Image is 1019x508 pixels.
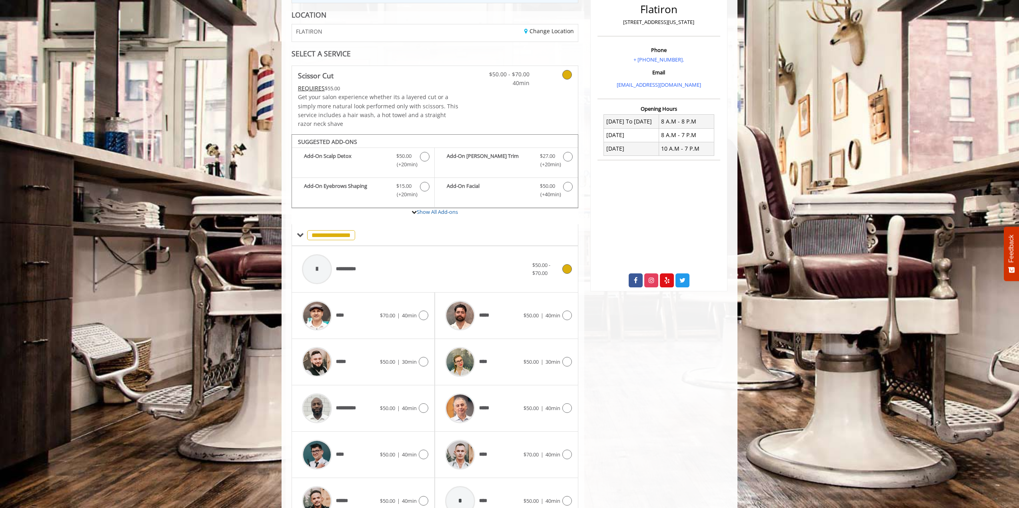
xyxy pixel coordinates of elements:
div: $55.00 [298,84,459,93]
span: | [397,451,400,458]
span: 40min [545,451,560,458]
span: $27.00 [540,152,555,160]
td: 8 A.M - 8 P.M [659,115,714,128]
h3: Email [599,70,718,75]
span: | [397,358,400,365]
b: Add-On Scalp Detox [304,152,388,169]
span: (+20min ) [535,160,559,169]
span: $50.00 [396,152,412,160]
td: [DATE] [604,128,659,142]
span: | [541,312,543,319]
label: Add-On Scalp Detox [296,152,430,171]
span: $50.00 [523,312,539,319]
label: Add-On Eyebrows Shaping [296,182,430,201]
b: Add-On Facial [447,182,531,199]
span: $70.00 [380,312,395,319]
span: $70.00 [523,451,539,458]
span: | [541,451,543,458]
span: 40min [402,497,417,504]
span: 30min [545,358,560,365]
span: $15.00 [396,182,412,190]
span: 40min [402,312,417,319]
span: $50.00 [523,497,539,504]
span: $50.00 [523,404,539,412]
td: 10 A.M - 7 P.M [659,142,714,155]
a: [EMAIL_ADDRESS][DOMAIN_NAME] [617,81,701,88]
span: $50.00 [380,358,395,365]
b: SUGGESTED ADD-ONS [298,138,357,145]
td: 8 A.M - 7 P.M [659,128,714,142]
span: $50.00 [380,497,395,504]
a: Change Location [524,27,574,35]
span: | [541,497,543,504]
span: This service needs some Advance to be paid before we block your appointment [298,84,325,92]
p: [STREET_ADDRESS][US_STATE] [599,18,718,26]
b: Add-On Eyebrows Shaping [304,182,388,199]
td: [DATE] To [DATE] [604,115,659,128]
h3: Opening Hours [597,106,720,112]
a: + [PHONE_NUMBER]. [633,56,684,63]
span: 40min [402,451,417,458]
span: | [541,404,543,412]
span: 40min [402,404,417,412]
span: | [397,497,400,504]
span: $50.00 - $70.00 [532,261,550,277]
p: Get your salon experience whether its a layered cut or a simply more natural look performed only ... [298,93,459,129]
span: $50.00 [540,182,555,190]
span: 40min [545,312,560,319]
td: [DATE] [604,142,659,155]
span: Feedback [1008,235,1015,263]
div: Scissor Cut Add-onS [292,134,578,209]
button: Feedback - Show survey [1004,227,1019,281]
div: SELECT A SERVICE [292,50,578,58]
h3: Phone [599,47,718,53]
span: $50.00 [380,451,395,458]
span: (+20min ) [392,160,416,169]
span: | [397,404,400,412]
span: 40min [482,79,529,88]
label: Add-On Facial [439,182,573,201]
label: Add-On Beard Trim [439,152,573,171]
span: | [397,312,400,319]
span: $50.00 [523,358,539,365]
span: | [541,358,543,365]
span: 40min [545,404,560,412]
span: (+20min ) [392,190,416,199]
span: $50.00 [380,404,395,412]
span: FLATIRON [296,28,322,34]
h2: Flatiron [599,4,718,15]
span: (+40min ) [535,190,559,199]
b: LOCATION [292,10,326,20]
span: 30min [402,358,417,365]
b: Scissor Cut [298,70,334,81]
span: $50.00 - $70.00 [482,70,529,79]
span: 40min [545,497,560,504]
b: Add-On [PERSON_NAME] Trim [447,152,531,169]
a: Show All Add-ons [417,208,458,215]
